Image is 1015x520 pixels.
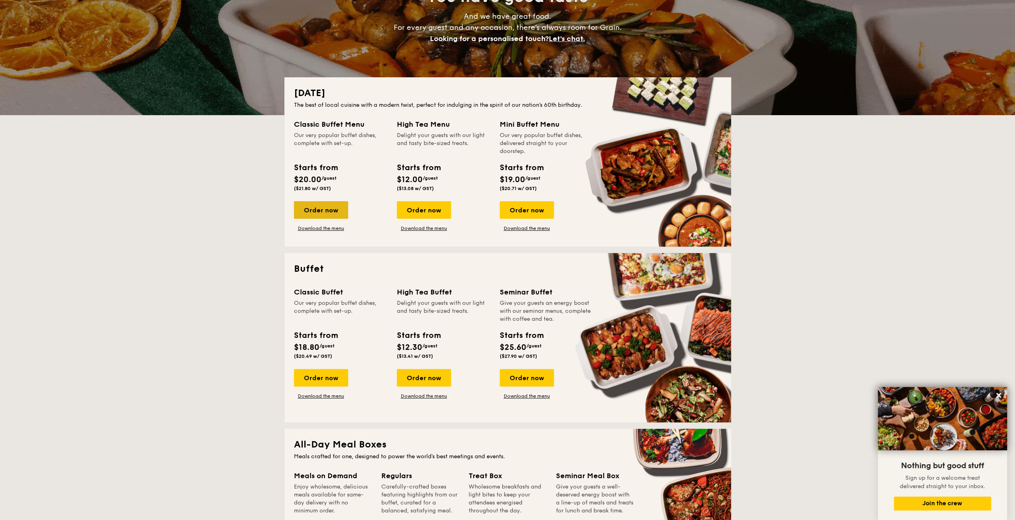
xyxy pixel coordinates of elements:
a: Download the menu [397,393,451,399]
div: Wholesome breakfasts and light bites to keep your attendees energised throughout the day. [469,483,546,515]
span: /guest [525,175,540,181]
div: Meals on Demand [294,470,372,481]
span: ($13.08 w/ GST) [397,186,434,191]
div: Classic Buffet [294,286,387,298]
div: Order now [294,201,348,219]
div: Our very popular buffet dishes, complete with set-up. [294,299,387,323]
span: $20.00 [294,175,321,184]
div: Meals crafted for one, designed to power the world's best meetings and events. [294,453,721,461]
span: /guest [321,175,337,181]
span: ($27.90 w/ GST) [500,353,537,359]
div: Starts from [397,330,440,341]
span: ($21.80 w/ GST) [294,186,331,191]
a: Download the menu [500,225,554,232]
span: Let's chat. [549,34,585,43]
div: High Tea Buffet [397,286,490,298]
div: Mini Buffet Menu [500,119,593,130]
span: /guest [319,343,335,349]
span: Sign up for a welcome treat delivered straight to your inbox. [900,475,985,490]
span: $12.00 [397,175,423,184]
div: Seminar Buffet [500,286,593,298]
div: Delight your guests with our light and tasty bite-sized treats. [397,131,490,155]
div: Order now [294,369,348,387]
span: /guest [423,175,438,181]
h2: All-Day Meal Boxes [294,438,721,451]
span: $25.60 [500,343,526,352]
span: ($20.49 w/ GST) [294,353,332,359]
span: ($13.41 w/ GST) [397,353,433,359]
a: Download the menu [294,225,348,232]
a: Download the menu [397,225,451,232]
div: High Tea Menu [397,119,490,130]
div: Seminar Meal Box [556,470,634,481]
div: Our very popular buffet dishes, delivered straight to your doorstep. [500,131,593,155]
button: Close [992,389,1005,402]
div: Classic Buffet Menu [294,119,387,130]
h2: Buffet [294,263,721,275]
div: Starts from [294,330,337,341]
button: Join the crew [894,496,991,510]
div: Carefully-crafted boxes featuring highlights from our buffet, curated for a balanced, satisfying ... [381,483,459,515]
div: Order now [397,201,451,219]
img: DSC07876-Edit02-Large.jpeg [878,387,1007,450]
span: $19.00 [500,175,525,184]
div: The best of local cuisine with a modern twist, perfect for indulging in the spirit of our nation’... [294,101,721,109]
div: Enjoy wholesome, delicious meals available for same-day delivery with no minimum order. [294,483,372,515]
span: $12.30 [397,343,422,352]
div: Starts from [500,162,543,174]
span: Nothing but good stuff [901,461,984,471]
div: Treat Box [469,470,546,481]
span: Looking for a personalised touch? [430,34,549,43]
span: /guest [422,343,438,349]
div: Starts from [294,162,337,174]
span: And we have great food. For every guest and any occasion, there’s always room for Grain. [394,12,622,43]
span: /guest [526,343,542,349]
div: Regulars [381,470,459,481]
span: $18.80 [294,343,319,352]
div: Starts from [397,162,440,174]
div: Order now [500,369,554,387]
div: Give your guests a well-deserved energy boost with a line-up of meals and treats for lunch and br... [556,483,634,515]
div: Starts from [500,330,543,341]
a: Download the menu [294,393,348,399]
div: Order now [397,369,451,387]
div: Order now [500,201,554,219]
div: Our very popular buffet dishes, complete with set-up. [294,131,387,155]
div: Delight your guests with our light and tasty bite-sized treats. [397,299,490,323]
a: Download the menu [500,393,554,399]
div: Give your guests an energy boost with our seminar menus, complete with coffee and tea. [500,299,593,323]
h2: [DATE] [294,87,721,100]
span: ($20.71 w/ GST) [500,186,537,191]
